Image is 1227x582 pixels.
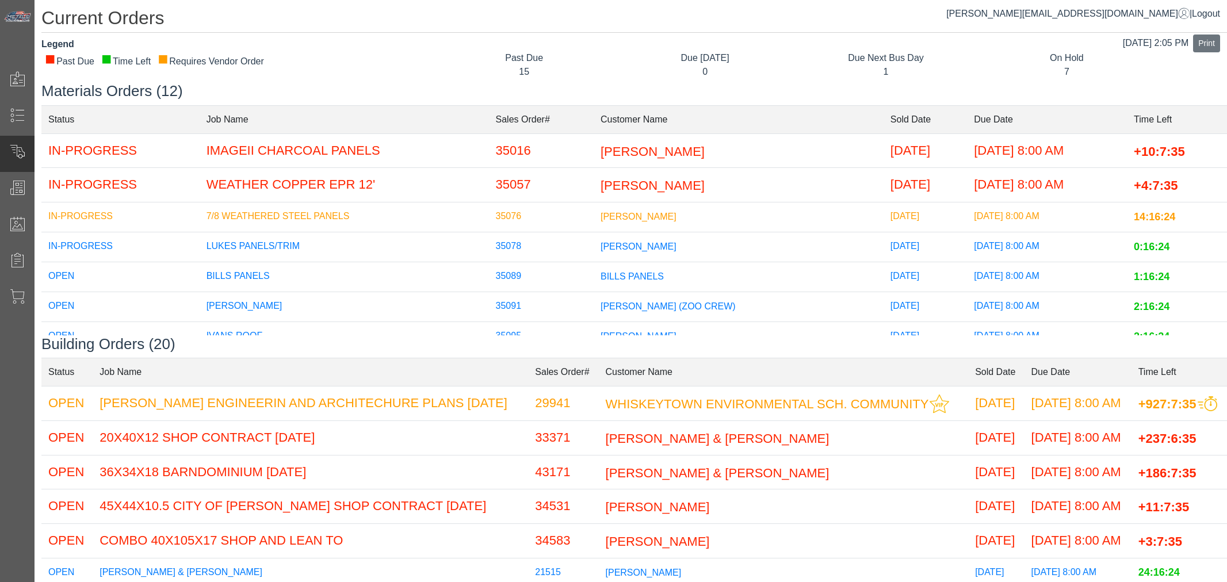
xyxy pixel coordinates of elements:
td: 35016 [489,133,594,168]
span: [PERSON_NAME] [601,242,676,251]
td: [DATE] 8:00 AM [1025,455,1132,489]
div: 7 [985,65,1148,79]
td: 7/8 WEATHERED STEEL PANELS [200,202,489,232]
td: Customer Name [599,358,969,386]
div: Past Due [45,55,94,68]
span: 24:16:24 [1138,567,1180,579]
td: Due Date [1025,358,1132,386]
span: +237:6:35 [1138,431,1197,446]
td: [DATE] 8:00 AM [967,232,1127,262]
td: Customer Name [594,105,884,133]
td: [PERSON_NAME] ENGINEERIN AND ARCHITECHURE PLANS [DATE] [93,386,528,420]
span: WHISKEYTOWN ENVIRONMENTAL SCH. COMMUNITY [606,396,929,411]
td: [DATE] 8:00 AM [967,321,1127,351]
h1: Current Orders [41,7,1227,33]
td: [DATE] [968,386,1024,420]
td: [DATE] [884,292,967,321]
div: ■ [45,55,55,63]
span: [PERSON_NAME] (ZOO CREW) [601,301,736,311]
td: [DATE] [968,455,1024,489]
span: +4:7:35 [1134,178,1178,193]
td: [DATE] [884,133,967,168]
span: +11:7:35 [1138,500,1190,514]
td: Sales Order# [528,358,598,386]
td: [DATE] 8:00 AM [1025,386,1132,420]
div: Due Next Bus Day [804,51,968,65]
td: LUKES PANELS/TRIM [200,232,489,262]
td: [DATE] 8:00 AM [967,262,1127,292]
div: | [946,7,1220,21]
td: Status [41,358,93,386]
div: 15 [442,65,606,79]
td: IN-PROGRESS [41,168,200,202]
span: [PERSON_NAME] [606,534,710,549]
td: 35057 [489,168,594,202]
a: [PERSON_NAME][EMAIL_ADDRESS][DOMAIN_NAME] [946,9,1190,18]
td: Job Name [200,105,489,133]
td: BILLS PANELS [200,262,489,292]
td: 20X40X12 SHOP CONTRACT [DATE] [93,420,528,455]
td: Time Left [1127,105,1227,133]
td: [DATE] 8:00 AM [967,168,1127,202]
span: +3:7:35 [1138,534,1182,549]
td: Status [41,105,200,133]
span: [PERSON_NAME] [601,212,676,221]
td: [DATE] [968,489,1024,524]
td: [DATE] [884,232,967,262]
td: 43171 [528,455,598,489]
img: This customer should be prioritized [930,394,949,413]
td: 34531 [528,489,598,524]
td: Sales Order# [489,105,594,133]
td: IN-PROGRESS [41,202,200,232]
td: 35089 [489,262,594,292]
img: This order should be prioritized [1198,396,1217,412]
td: 35091 [489,292,594,321]
td: [DATE] [884,262,967,292]
td: 45X44X10.5 CITY OF [PERSON_NAME] SHOP CONTRACT [DATE] [93,489,528,524]
span: [PERSON_NAME] [606,500,710,514]
td: COMBO 40X105X17 SHOP AND LEAN TO [93,524,528,558]
td: OPEN [41,455,93,489]
span: [PERSON_NAME] [601,144,705,158]
td: 34583 [528,524,598,558]
td: 33371 [528,420,598,455]
img: Metals Direct Inc Logo [3,10,32,23]
td: Due Date [967,105,1127,133]
div: Past Due [442,51,606,65]
td: IN-PROGRESS [41,232,200,262]
span: 1:16:24 [1134,271,1169,282]
td: Time Left [1132,358,1227,386]
td: 36X34X18 BARNDOMINIUM [DATE] [93,455,528,489]
span: +10:7:35 [1134,144,1185,158]
td: 35076 [489,202,594,232]
div: Time Left [101,55,151,68]
td: [DATE] 8:00 AM [1025,524,1132,558]
td: [DATE] 8:00 AM [967,133,1127,168]
td: [DATE] 8:00 AM [1025,489,1132,524]
h3: Materials Orders (12) [41,82,1227,100]
div: 1 [804,65,968,79]
td: IN-PROGRESS [41,133,200,168]
span: +186:7:35 [1138,465,1197,480]
strong: Legend [41,39,74,49]
td: Sold Date [884,105,967,133]
td: Sold Date [968,358,1024,386]
td: IVANS ROOF [200,321,489,351]
td: 29941 [528,386,598,420]
td: [DATE] [884,321,967,351]
div: ■ [101,55,112,63]
td: [DATE] [884,168,967,202]
td: [DATE] 8:00 AM [967,292,1127,321]
td: [PERSON_NAME] [200,292,489,321]
span: +927:7:35 [1138,396,1197,411]
td: OPEN [41,524,93,558]
td: [DATE] [884,202,967,232]
span: 2:16:24 [1134,331,1169,342]
span: 0:16:24 [1134,241,1169,252]
span: [PERSON_NAME] & [PERSON_NAME] [606,465,830,480]
td: OPEN [41,321,200,351]
td: OPEN [41,489,93,524]
td: OPEN [41,386,93,420]
h3: Building Orders (20) [41,335,1227,353]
